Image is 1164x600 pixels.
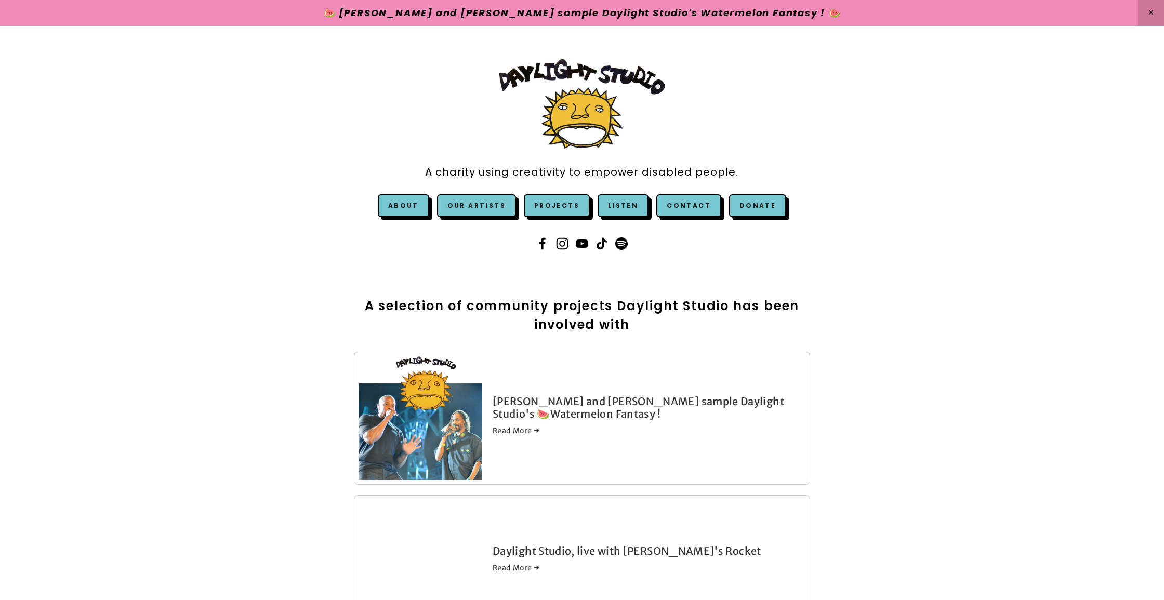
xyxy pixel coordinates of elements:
[348,356,493,480] img: Snoop Dogg and Dr. Dre sample Daylight Studio's 🍉Watermelon Fantasy !
[608,201,638,210] a: Listen
[499,59,665,149] img: Daylight Studio
[656,194,721,217] a: Contact
[493,563,805,573] a: Read More →
[729,194,786,217] a: Donate
[493,544,761,557] a: Daylight Studio, live with [PERSON_NAME]'s Rocket
[359,356,493,480] a: Snoop Dogg and Dr. Dre sample Daylight Studio's 🍉Watermelon Fantasy !
[493,425,805,436] a: Read More →
[493,395,784,420] a: [PERSON_NAME] and [PERSON_NAME] sample Daylight Studio's 🍉Watermelon Fantasy !
[388,201,419,210] a: About
[425,161,738,184] a: A charity using creativity to empower disabled people.
[354,297,810,334] h2: A selection of community projects Daylight Studio has been involved with
[524,194,590,217] a: Projects
[437,194,516,217] a: Our Artists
